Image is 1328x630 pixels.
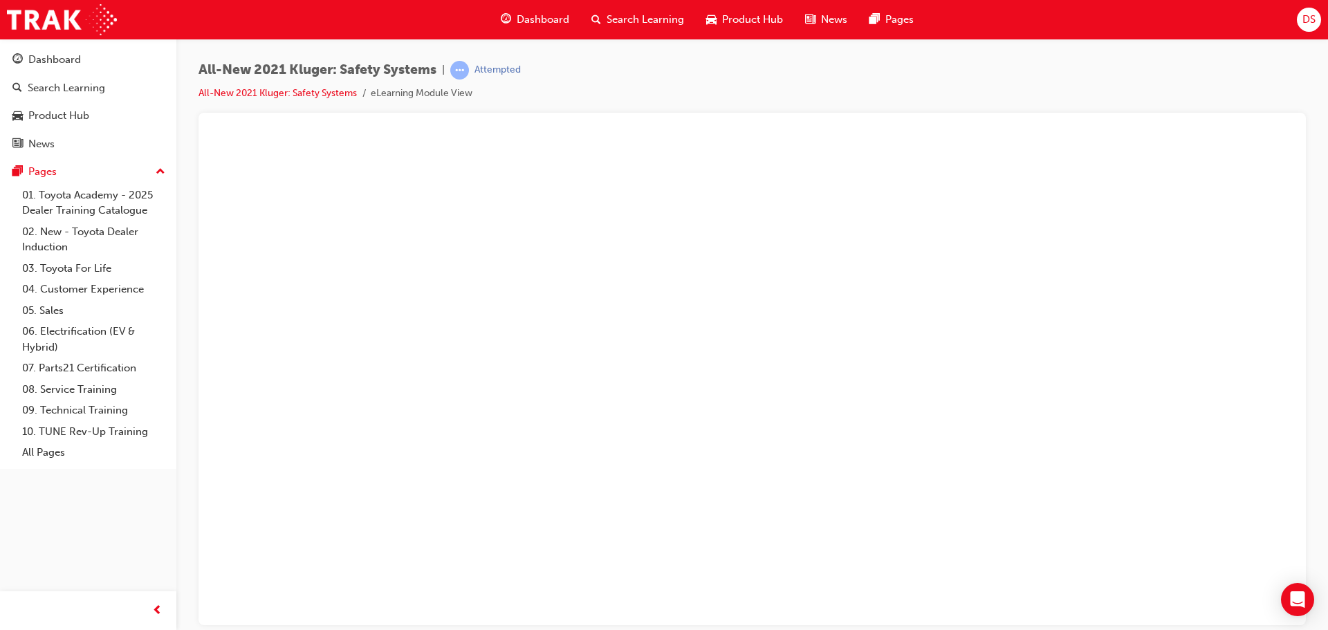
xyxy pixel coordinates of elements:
span: DS [1302,12,1316,28]
span: pages-icon [12,166,23,178]
span: search-icon [12,82,22,95]
a: 09. Technical Training [17,400,171,421]
span: learningRecordVerb_ATTEMPT-icon [450,61,469,80]
span: Dashboard [517,12,569,28]
span: pages-icon [869,11,880,28]
div: News [28,136,55,152]
span: up-icon [156,163,165,181]
span: news-icon [805,11,815,28]
li: eLearning Module View [371,86,472,102]
a: 03. Toyota For Life [17,258,171,279]
span: prev-icon [152,602,163,620]
a: 10. TUNE Rev-Up Training [17,421,171,443]
div: Dashboard [28,52,81,68]
a: 06. Electrification (EV & Hybrid) [17,321,171,358]
span: car-icon [706,11,717,28]
a: 08. Service Training [17,379,171,400]
a: 01. Toyota Academy - 2025 Dealer Training Catalogue [17,185,171,221]
span: car-icon [12,110,23,122]
button: Pages [6,159,171,185]
a: Product Hub [6,103,171,129]
span: guage-icon [12,54,23,66]
div: Pages [28,164,57,180]
a: 07. Parts21 Certification [17,358,171,379]
a: All Pages [17,442,171,463]
button: DS [1297,8,1321,32]
span: All-New 2021 Kluger: Safety Systems [199,62,436,78]
div: Open Intercom Messenger [1281,583,1314,616]
span: search-icon [591,11,601,28]
a: All-New 2021 Kluger: Safety Systems [199,87,357,99]
span: news-icon [12,138,23,151]
div: Search Learning [28,80,105,96]
span: guage-icon [501,11,511,28]
a: car-iconProduct Hub [695,6,794,34]
a: 02. New - Toyota Dealer Induction [17,221,171,258]
span: Product Hub [722,12,783,28]
span: Pages [885,12,914,28]
a: Search Learning [6,75,171,101]
a: 05. Sales [17,300,171,322]
a: search-iconSearch Learning [580,6,695,34]
span: Search Learning [607,12,684,28]
a: News [6,131,171,157]
span: News [821,12,847,28]
a: 04. Customer Experience [17,279,171,300]
button: DashboardSearch LearningProduct HubNews [6,44,171,159]
a: Dashboard [6,47,171,73]
a: news-iconNews [794,6,858,34]
a: pages-iconPages [858,6,925,34]
span: | [442,62,445,78]
div: Attempted [474,64,521,77]
img: Trak [7,4,117,35]
a: guage-iconDashboard [490,6,580,34]
div: Product Hub [28,108,89,124]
